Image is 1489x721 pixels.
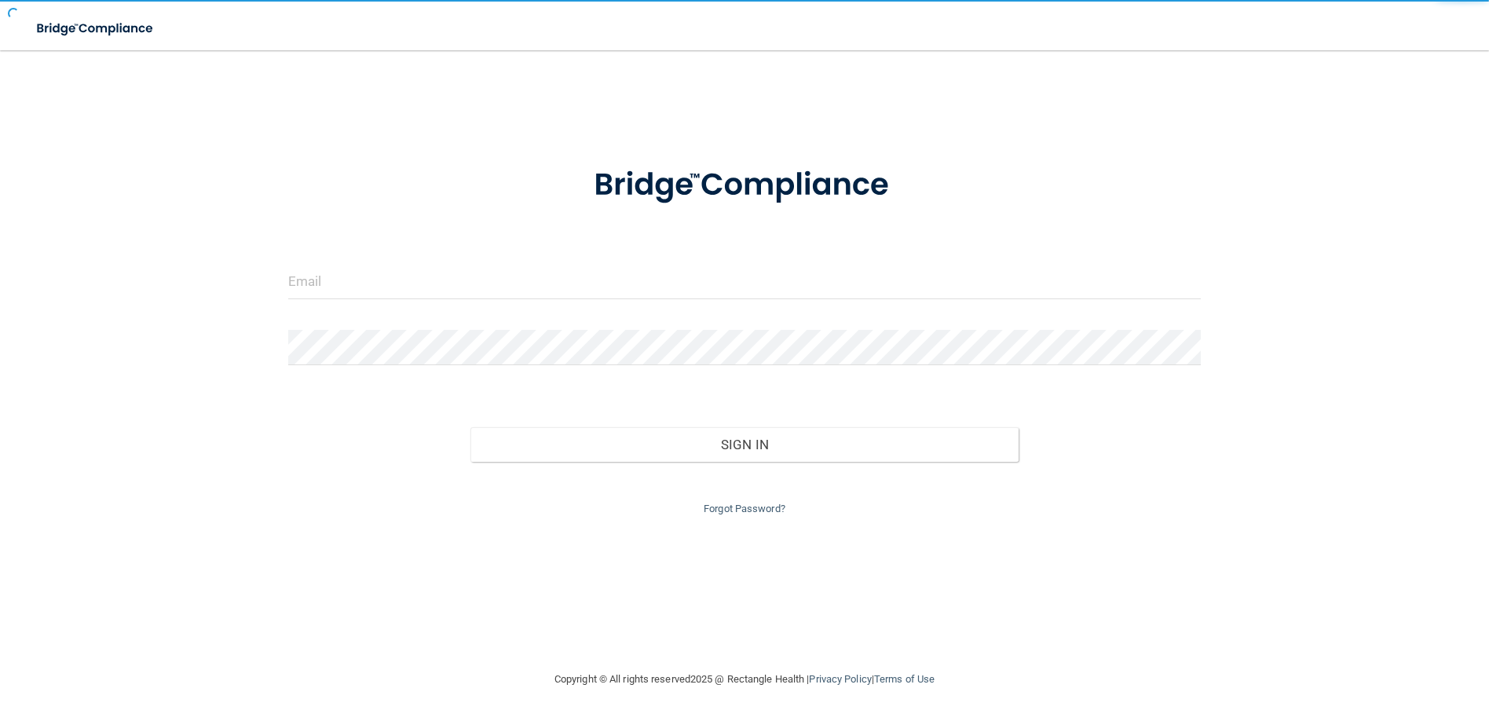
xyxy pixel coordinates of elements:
input: Email [288,264,1201,299]
img: bridge_compliance_login_screen.278c3ca4.svg [562,145,927,226]
button: Sign In [470,427,1018,462]
a: Forgot Password? [704,503,785,514]
div: Copyright © All rights reserved 2025 @ Rectangle Health | | [458,654,1031,705]
img: bridge_compliance_login_screen.278c3ca4.svg [24,13,168,45]
a: Privacy Policy [809,673,871,685]
a: Terms of Use [874,673,935,685]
